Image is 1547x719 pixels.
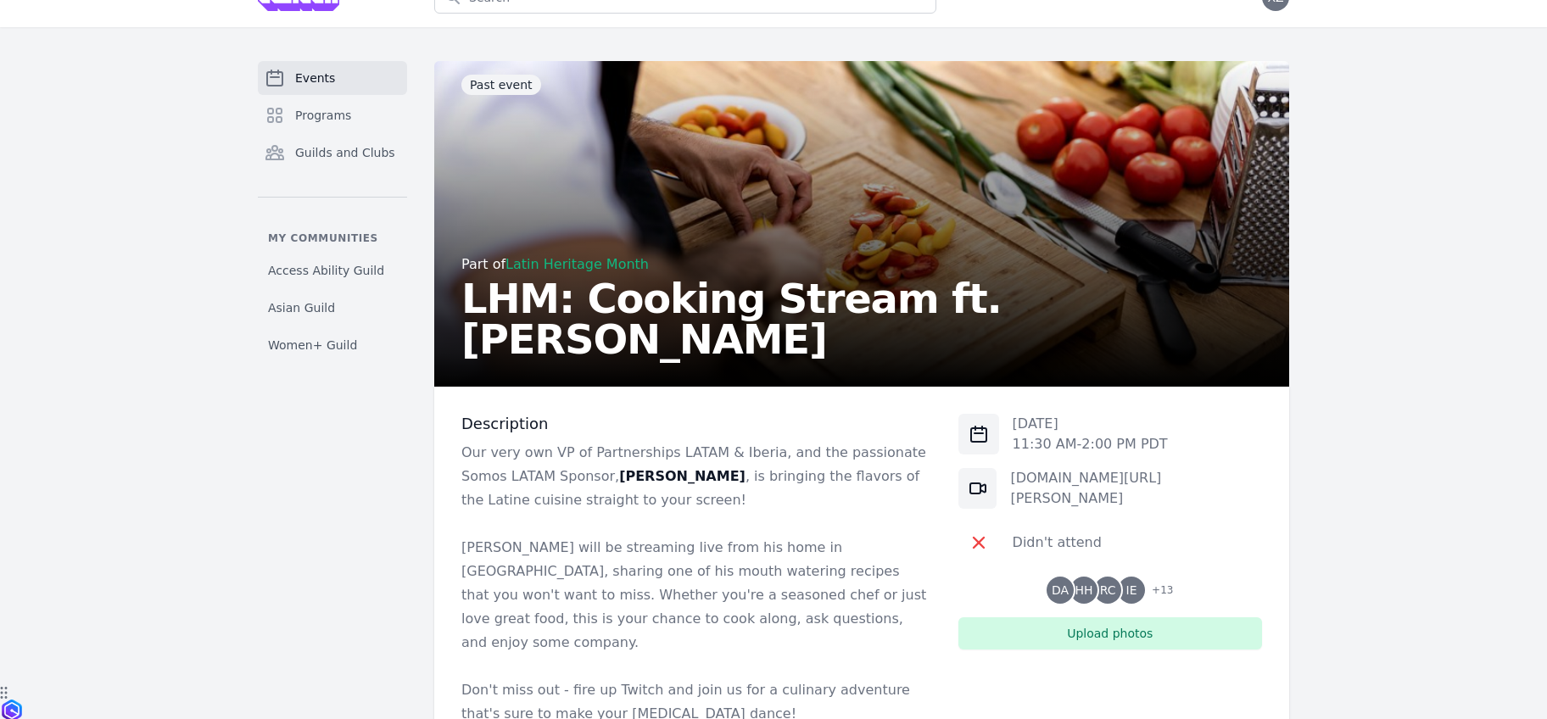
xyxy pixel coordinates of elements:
p: Our very own VP of Partnerships LATAM & Iberia, and the passionate Somos LATAM Sponsor, , is brin... [461,441,931,512]
button: Upload photos [958,617,1262,649]
a: Women+ Guild [258,330,407,360]
a: [DOMAIN_NAME][URL][PERSON_NAME] [1010,470,1161,506]
a: Programs [258,98,407,132]
p: My communities [258,231,407,245]
span: DA [1052,584,1069,596]
span: RC [1100,584,1116,596]
span: + 13 [1142,580,1173,604]
span: Guilds and Clubs [295,144,395,161]
span: IE [1126,584,1137,596]
a: Latin Heritage Month [505,256,649,272]
span: Women+ Guild [268,337,357,354]
a: Guilds and Clubs [258,136,407,170]
a: Asian Guild [258,293,407,323]
span: HH [1075,584,1093,596]
a: Events [258,61,407,95]
div: Didn't attend [1013,532,1102,553]
span: Asian Guild [268,299,335,316]
a: Access Ability Guild [258,255,407,286]
div: Part of [461,254,1262,275]
p: 11:30 AM - 2:00 PM PDT [1013,434,1168,454]
span: Events [295,70,335,86]
strong: [PERSON_NAME] [619,468,746,484]
span: Programs [295,107,351,124]
nav: Sidebar [258,61,407,360]
p: [DATE] [1013,414,1168,434]
span: Access Ability Guild [268,262,384,279]
p: [PERSON_NAME] will be streaming live from his home in [GEOGRAPHIC_DATA], sharing one of his mouth... [461,536,931,655]
h2: LHM: Cooking Stream ft. [PERSON_NAME] [461,278,1262,359]
span: Past event [461,75,541,95]
h3: Description [461,414,931,434]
